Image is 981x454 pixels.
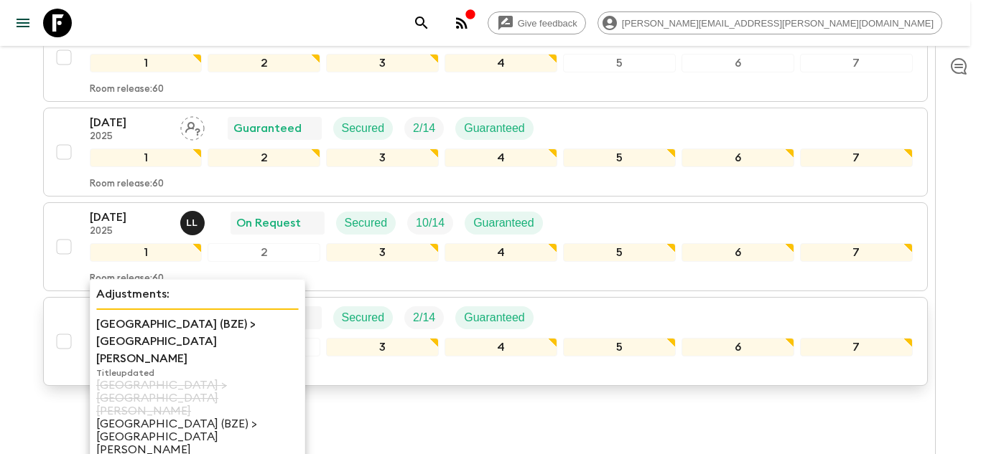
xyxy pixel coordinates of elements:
[208,54,320,72] div: 2
[800,243,913,262] div: 7
[445,338,557,356] div: 4
[90,243,203,262] div: 1
[208,148,320,167] div: 2
[342,120,385,137] p: Secured
[413,120,435,137] p: 2 / 14
[187,217,198,229] p: L L
[180,120,205,132] span: Assign pack leader
[9,9,37,37] button: menu
[510,18,585,29] span: Give feedback
[345,214,388,232] p: Secured
[96,285,299,303] p: Adjustments:
[236,214,301,232] p: On Request
[800,338,913,356] div: 7
[326,243,439,262] div: 3
[563,338,676,356] div: 5
[445,148,557,167] div: 4
[342,309,385,326] p: Secured
[96,379,299,417] p: [GEOGRAPHIC_DATA] > [GEOGRAPHIC_DATA][PERSON_NAME]
[96,316,299,367] p: [GEOGRAPHIC_DATA] (BZE) > [GEOGRAPHIC_DATA][PERSON_NAME]
[800,148,913,167] div: 7
[416,214,445,232] p: 10 / 14
[614,18,942,29] span: [PERSON_NAME][EMAIL_ADDRESS][PERSON_NAME][DOMAIN_NAME]
[90,273,164,285] p: Room release: 60
[407,212,453,235] div: Trip Fill
[90,148,203,167] div: 1
[682,54,794,72] div: 6
[233,120,302,137] p: Guaranteed
[407,9,436,37] button: search adventures
[563,54,676,72] div: 5
[682,243,794,262] div: 6
[800,54,913,72] div: 7
[90,131,169,143] p: 2025
[563,243,676,262] div: 5
[96,367,299,379] p: Title updated
[180,215,208,227] span: Luis Lobos
[682,148,794,167] div: 6
[445,54,557,72] div: 4
[404,306,444,329] div: Trip Fill
[208,243,320,262] div: 2
[682,338,794,356] div: 6
[326,338,439,356] div: 3
[90,179,164,190] p: Room release: 60
[90,84,164,95] p: Room release: 60
[90,226,169,237] p: 2025
[326,148,439,167] div: 3
[90,54,203,72] div: 1
[464,120,525,137] p: Guaranteed
[413,309,435,326] p: 2 / 14
[563,148,676,167] div: 5
[90,209,169,226] p: [DATE]
[90,114,169,131] p: [DATE]
[464,309,525,326] p: Guaranteed
[326,54,439,72] div: 3
[404,117,444,140] div: Trip Fill
[445,243,557,262] div: 4
[473,214,534,232] p: Guaranteed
